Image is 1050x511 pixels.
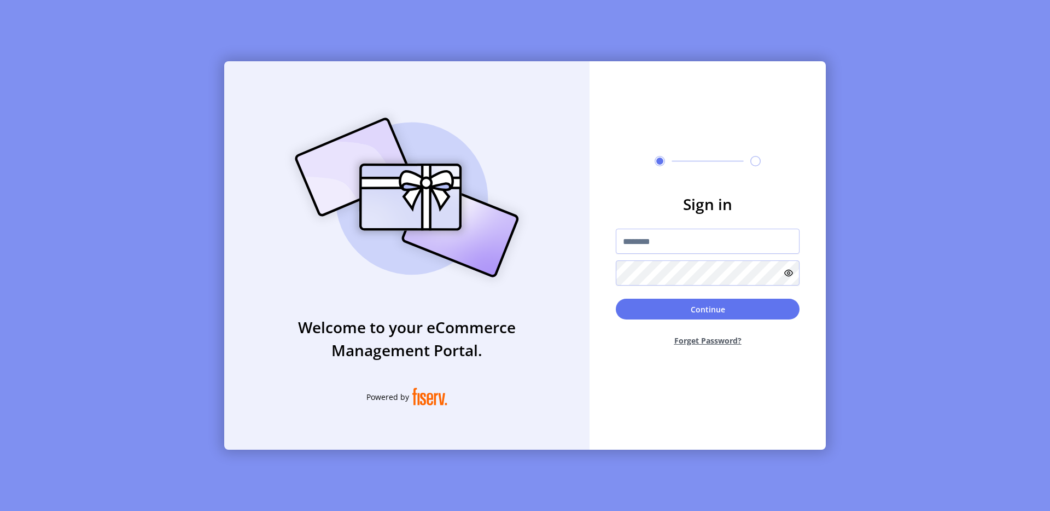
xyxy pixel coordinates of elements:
[366,391,409,403] span: Powered by
[616,326,800,355] button: Forget Password?
[224,316,590,362] h3: Welcome to your eCommerce Management Portal.
[616,299,800,320] button: Continue
[278,106,535,289] img: card_Illustration.svg
[616,193,800,216] h3: Sign in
